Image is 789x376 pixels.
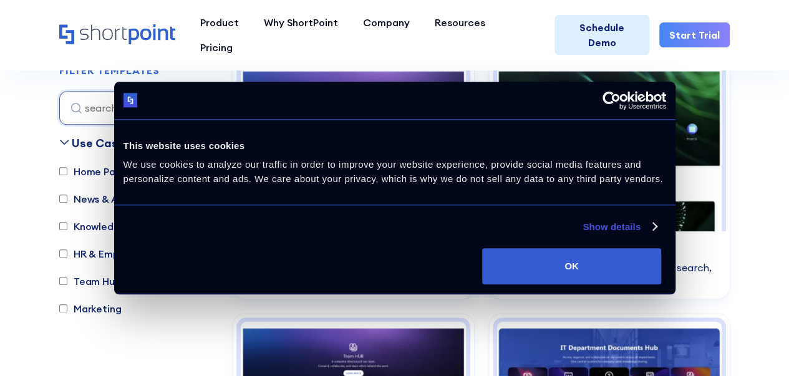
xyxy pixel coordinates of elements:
[123,138,666,153] div: This website uses cookies
[59,195,67,203] input: News & Announcement
[264,15,338,30] div: Why ShortPoint
[59,277,67,286] input: Team Hub
[59,274,121,289] label: Team Hub
[188,35,245,60] a: Pricing
[59,246,202,261] label: HR & Employees Resources
[59,66,160,76] div: FILTER TEMPLATES
[363,15,410,30] div: Company
[554,15,649,55] a: Schedule Demo
[435,15,485,30] div: Resources
[59,164,132,179] label: Home Pages
[727,316,789,376] iframe: Chat Widget
[59,91,215,125] input: search all templates
[557,91,666,110] a: Usercentrics Cookiebot - opens in a new window
[422,10,498,35] a: Resources
[200,15,239,30] div: Product
[123,94,138,108] img: logo
[72,135,125,152] div: Use Case
[59,305,67,313] input: Marketing
[59,168,67,176] input: Home Pages
[200,40,233,55] div: Pricing
[351,10,422,35] a: Company
[123,159,663,184] span: We use cookies to analyze our traffic in order to improve your website experience, provide social...
[59,191,184,206] label: News & Announcement
[482,248,661,284] button: OK
[659,22,730,47] a: Start Trial
[59,24,175,46] a: Home
[188,10,251,35] a: Product
[59,250,67,258] input: HR & Employees Resources
[59,223,67,231] input: Knowledge Base
[59,301,122,316] label: Marketing
[251,10,351,35] a: Why ShortPoint
[59,219,152,234] label: Knowledge Base
[583,219,656,234] a: Show details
